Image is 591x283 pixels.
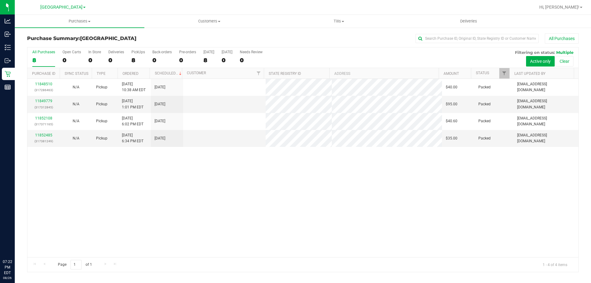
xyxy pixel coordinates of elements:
[5,31,11,37] inline-svg: Inbound
[3,259,12,276] p: 07:22 PM EDT
[96,84,107,90] span: Pickup
[32,71,55,76] a: Purchase ID
[187,71,206,75] a: Customer
[517,81,575,93] span: [EMAIL_ADDRESS][DOMAIN_NAME]
[446,118,457,124] span: $40.60
[514,71,545,76] a: Last Updated By
[478,135,491,141] span: Packed
[40,5,82,10] span: [GEOGRAPHIC_DATA]
[538,260,572,269] span: 1 - 4 of 4 items
[179,50,196,54] div: Pre-orders
[122,81,146,93] span: [DATE] 10:38 AM EDT
[152,50,172,54] div: Back-orders
[556,50,573,55] span: Multiple
[53,260,97,269] span: Page of 1
[122,132,143,144] span: [DATE] 6:34 PM EDT
[517,98,575,110] span: [EMAIL_ADDRESS][DOMAIN_NAME]
[97,71,106,76] a: Type
[31,121,56,127] p: (317371165)
[203,50,214,54] div: [DATE]
[96,135,107,141] span: Pickup
[5,18,11,24] inline-svg: Analytics
[179,57,196,64] div: 0
[526,56,555,67] button: Active only
[96,118,107,124] span: Pickup
[73,119,79,123] span: Not Applicable
[6,234,25,252] iframe: Resource center
[131,50,145,54] div: PickUps
[31,138,56,144] p: (317381249)
[478,101,491,107] span: Packed
[517,132,575,144] span: [EMAIL_ADDRESS][DOMAIN_NAME]
[515,50,555,55] span: Filtering on status:
[80,35,136,41] span: [GEOGRAPHIC_DATA]
[88,50,101,54] div: In Store
[123,71,139,76] a: Ordered
[3,276,12,280] p: 08/26
[27,36,211,41] h3: Purchase Summary:
[269,71,301,76] a: State Registry ID
[222,57,232,64] div: 0
[35,116,52,120] a: 11852108
[499,68,509,79] a: Filter
[478,84,491,90] span: Packed
[155,101,165,107] span: [DATE]
[108,57,124,64] div: 0
[155,71,183,75] a: Scheduled
[155,135,165,141] span: [DATE]
[452,18,485,24] span: Deliveries
[35,99,52,103] a: 11849779
[444,71,459,76] a: Amount
[222,50,232,54] div: [DATE]
[31,87,56,93] p: (317286463)
[62,50,81,54] div: Open Carts
[131,57,145,64] div: 8
[517,115,575,127] span: [EMAIL_ADDRESS][DOMAIN_NAME]
[62,57,81,64] div: 0
[73,101,79,107] button: N/A
[274,15,404,28] a: Tills
[65,71,88,76] a: Sync Status
[15,15,144,28] a: Purchases
[478,118,491,124] span: Packed
[476,71,489,75] a: Status
[254,68,264,79] a: Filter
[416,34,539,43] input: Search Purchase ID, Original ID, State Registry ID or Customer Name...
[32,57,55,64] div: 8
[5,71,11,77] inline-svg: Retail
[446,84,457,90] span: $40.00
[329,68,439,79] th: Address
[446,101,457,107] span: $95.00
[73,84,79,90] button: N/A
[145,18,274,24] span: Customers
[5,44,11,51] inline-svg: Inventory
[73,118,79,124] button: N/A
[73,136,79,140] span: Not Applicable
[274,18,403,24] span: Tills
[5,84,11,90] inline-svg: Reports
[155,118,165,124] span: [DATE]
[203,57,214,64] div: 8
[35,133,52,137] a: 11852485
[155,84,165,90] span: [DATE]
[144,15,274,28] a: Customers
[556,56,573,67] button: Clear
[73,102,79,106] span: Not Applicable
[5,58,11,64] inline-svg: Outbound
[446,135,457,141] span: $35.00
[88,57,101,64] div: 0
[152,57,172,64] div: 0
[122,98,143,110] span: [DATE] 1:01 PM EDT
[96,101,107,107] span: Pickup
[240,50,263,54] div: Needs Review
[73,135,79,141] button: N/A
[539,5,579,10] span: Hi, [PERSON_NAME]!
[108,50,124,54] div: Deliveries
[70,260,82,269] input: 1
[31,104,56,110] p: (317312845)
[35,82,52,86] a: 11848510
[73,85,79,89] span: Not Applicable
[15,18,144,24] span: Purchases
[122,115,143,127] span: [DATE] 6:02 PM EDT
[545,33,579,44] button: All Purchases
